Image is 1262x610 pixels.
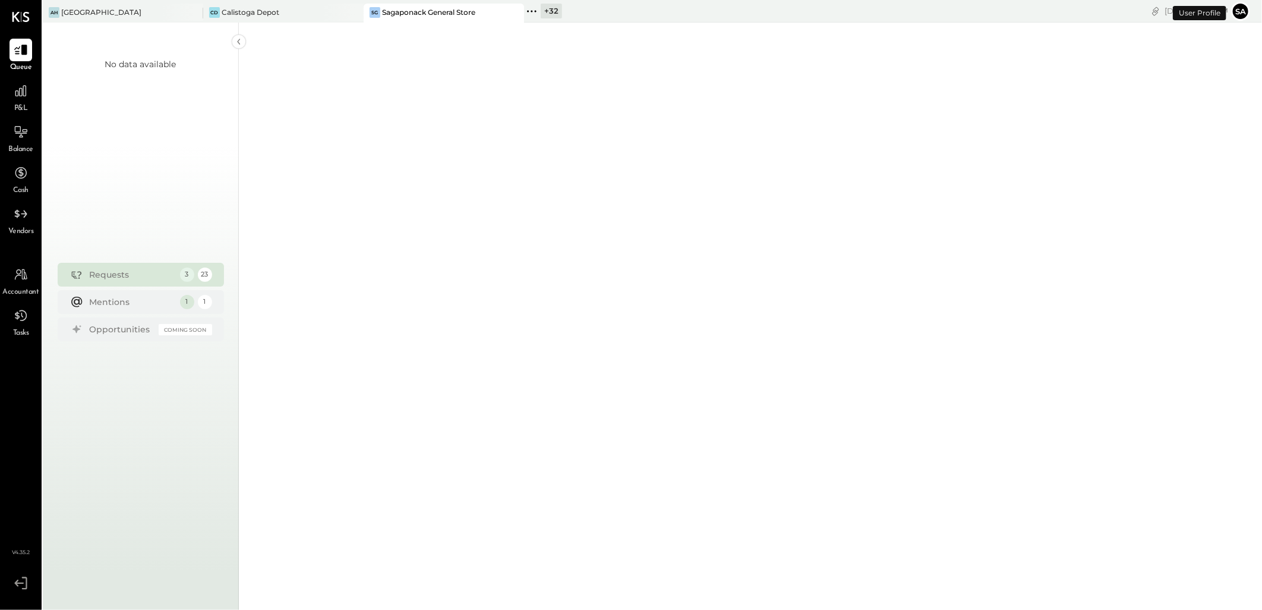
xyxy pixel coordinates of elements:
a: Accountant [1,263,41,298]
div: 1 [198,295,212,309]
div: Sagaponack General Store [382,7,475,17]
div: 1 [180,295,194,309]
div: Mentions [90,296,174,308]
span: P&L [14,103,28,114]
span: Balance [8,144,33,155]
div: Coming Soon [159,324,212,335]
div: No data available [105,58,176,70]
div: Requests [90,269,174,281]
span: Vendors [8,227,34,237]
div: Calistoga Depot [222,7,279,17]
div: User Profile [1173,6,1226,20]
a: Balance [1,121,41,155]
div: Opportunities [90,323,153,335]
span: Tasks [13,328,29,339]
div: AH [49,7,59,18]
span: Queue [10,62,32,73]
a: Queue [1,39,41,73]
a: P&L [1,80,41,114]
div: 3 [180,268,194,282]
a: Cash [1,162,41,196]
span: Accountant [3,287,39,298]
span: Cash [13,185,29,196]
div: 23 [198,268,212,282]
div: [DATE] [1165,5,1228,17]
button: Sa [1231,2,1250,21]
div: CD [209,7,220,18]
a: Vendors [1,203,41,237]
div: SG [370,7,380,18]
div: [GEOGRAPHIC_DATA] [61,7,141,17]
a: Tasks [1,304,41,339]
div: + 32 [541,4,562,18]
div: copy link [1150,5,1162,17]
